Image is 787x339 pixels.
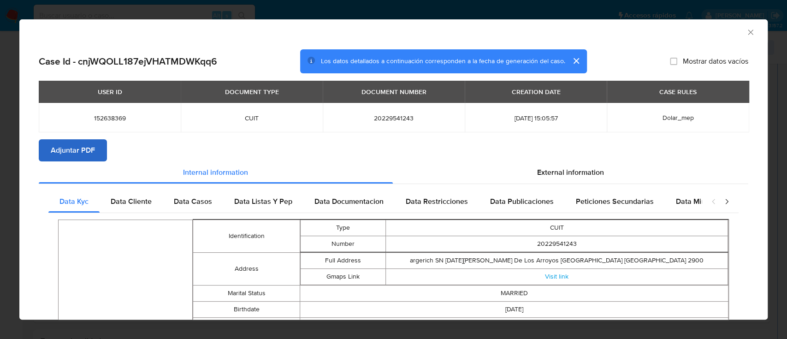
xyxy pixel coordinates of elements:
span: Data Publicaciones [490,196,554,207]
span: Data Listas Y Pep [234,196,292,207]
td: Number [301,236,386,252]
td: Birthdate [193,302,300,318]
span: CUIT [192,114,312,122]
span: 152638369 [50,114,170,122]
input: Mostrar datos vacíos [670,58,677,65]
span: Adjuntar PDF [51,140,95,161]
td: Full Address [301,253,386,269]
td: Address [193,253,300,285]
span: Data Restricciones [406,196,468,207]
span: [DATE] 15:05:57 [476,114,596,122]
td: Gmaps Link [301,269,386,285]
div: CASE RULES [654,84,702,100]
span: Los datos detallados a continuación corresponden a la fecha de generación del caso. [321,57,565,66]
div: USER ID [92,84,128,100]
td: Marital Status [193,285,300,302]
a: Visit link [545,272,568,281]
button: cerrar [565,50,587,72]
span: Data Casos [174,196,212,207]
button: Adjuntar PDF [39,139,107,161]
td: false [300,318,728,334]
td: [DATE] [300,302,728,318]
div: CREATION DATE [506,84,566,100]
td: Identification [193,220,300,253]
button: Cerrar ventana [746,28,754,36]
td: CUIT [386,220,728,236]
h2: Case Id - cnjWQOLL187ejVHATMDWKqq6 [39,55,217,67]
td: Type [301,220,386,236]
td: argerich SN [DATE][PERSON_NAME] De Los Arroyos [GEOGRAPHIC_DATA] [GEOGRAPHIC_DATA] 2900 [386,253,728,269]
td: MARRIED [300,285,728,302]
span: Internal information [183,167,248,178]
span: Data Minoridad [676,196,727,207]
span: Data Documentacion [314,196,384,207]
span: External information [537,167,604,178]
div: closure-recommendation-modal [19,19,768,320]
span: Data Kyc [59,196,89,207]
span: Dolar_mep [662,113,693,122]
div: Detailed internal info [48,190,702,213]
span: Mostrar datos vacíos [683,57,748,66]
div: Detailed info [39,161,748,184]
span: Peticiones Secundarias [576,196,654,207]
td: 20229541243 [386,236,728,252]
div: DOCUMENT TYPE [219,84,284,100]
td: Is Regulated Entity [193,318,300,334]
span: 20229541243 [334,114,454,122]
span: Data Cliente [111,196,152,207]
div: DOCUMENT NUMBER [356,84,432,100]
